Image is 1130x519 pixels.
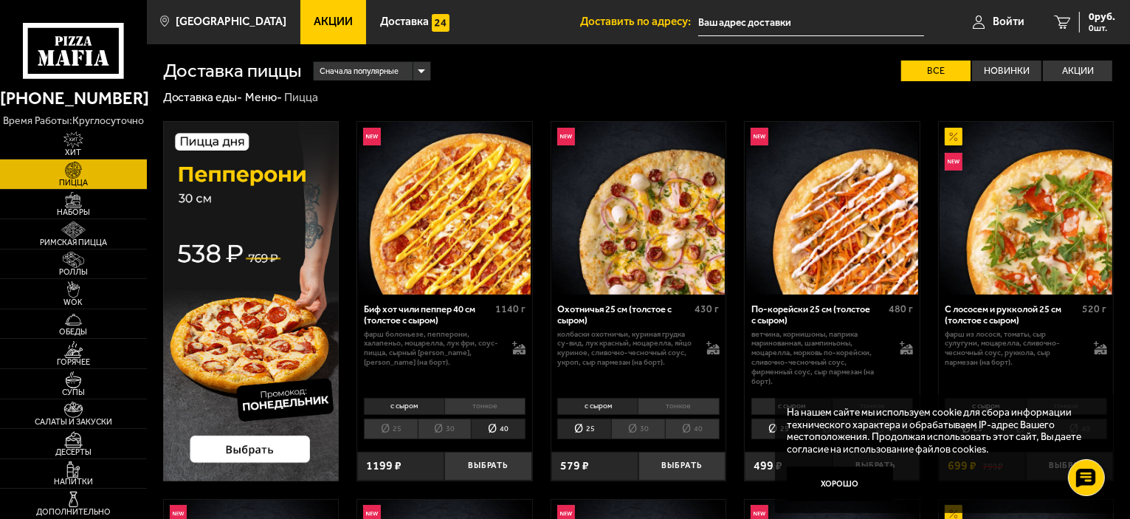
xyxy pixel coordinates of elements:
img: Биф хот чили пеппер 40 см (толстое с сыром) [359,122,531,295]
li: 25 [364,419,418,439]
img: Новинка [557,128,575,145]
p: колбаски охотничьи, куриная грудка су-вид, лук красный, моцарелла, яйцо куриное, сливочно-чесночн... [557,330,694,368]
span: 0 шт. [1089,24,1115,32]
h1: Доставка пиццы [163,61,302,80]
span: 499 ₽ [754,460,782,472]
li: 40 [471,419,526,439]
a: Меню- [245,90,282,104]
img: 15daf4d41897b9f0e9f617042186c801.svg [432,14,449,32]
li: тонкое [638,398,719,415]
a: НовинкаБиф хот чили пеппер 40 см (толстое с сыром) [357,122,532,295]
img: По-корейски 25 см (толстое с сыром) [746,122,919,295]
img: Новинка [363,128,381,145]
img: Новинка [945,153,962,171]
span: 480 г [889,303,913,315]
li: 30 [611,419,665,439]
a: АкционныйНовинкаС лососем и рукколой 25 см (толстое с сыром) [939,122,1114,295]
li: 25 [557,419,611,439]
span: Доставить по адресу: [580,16,698,27]
p: На нашем сайте мы используем cookie для сбора информации технического характера и обрабатываем IP... [787,406,1093,455]
img: Охотничья 25 см (толстое с сыром) [552,122,725,295]
button: Хорошо [787,467,893,502]
span: Акции [314,16,353,27]
span: 520 г [1083,303,1107,315]
span: 0 руб. [1089,12,1115,22]
button: Выбрать [444,452,531,481]
span: Доставка [380,16,429,27]
input: Ваш адрес доставки [698,9,924,36]
span: 1140 г [495,303,526,315]
span: Войти [993,16,1024,27]
p: ветчина, корнишоны, паприка маринованная, шампиньоны, моцарелла, морковь по-корейски, сливочно-че... [751,330,888,387]
a: Доставка еды- [163,90,243,104]
span: [GEOGRAPHIC_DATA] [176,16,286,27]
li: с сыром [557,398,638,415]
label: Новинки [972,61,1041,82]
label: Все [901,61,971,82]
span: Сначала популярные [320,61,399,83]
p: фарш болоньезе, пепперони, халапеньо, моцарелла, лук фри, соус-пицца, сырный [PERSON_NAME], [PERS... [364,330,500,368]
a: НовинкаПо-корейски 25 см (толстое с сыром) [745,122,920,295]
li: с сыром [364,398,444,415]
li: с сыром [751,398,832,415]
li: 30 [418,419,472,439]
button: Выбрать [638,452,726,481]
img: Новинка [751,128,768,145]
li: тонкое [444,398,526,415]
div: С лососем и рукколой 25 см (толстое с сыром) [945,303,1078,326]
div: Биф хот чили пеппер 40 см (толстое с сыром) [364,303,492,326]
div: Охотничья 25 см (толстое с сыром) [557,303,691,326]
p: фарш из лосося, томаты, сыр сулугуни, моцарелла, сливочно-чесночный соус, руккола, сыр пармезан (... [945,330,1081,368]
span: 579 ₽ [560,460,589,472]
span: 1199 ₽ [366,460,402,472]
div: По-корейски 25 см (толстое с сыром) [751,303,885,326]
img: Акционный [945,128,962,145]
li: 40 [665,419,720,439]
label: Акции [1043,61,1112,82]
a: НовинкаОхотничья 25 см (толстое с сыром) [551,122,726,295]
img: С лососем и рукколой 25 см (толстое с сыром) [940,122,1112,295]
li: 25 [751,419,805,439]
span: 430 г [695,303,720,315]
div: Пицца [284,90,318,106]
